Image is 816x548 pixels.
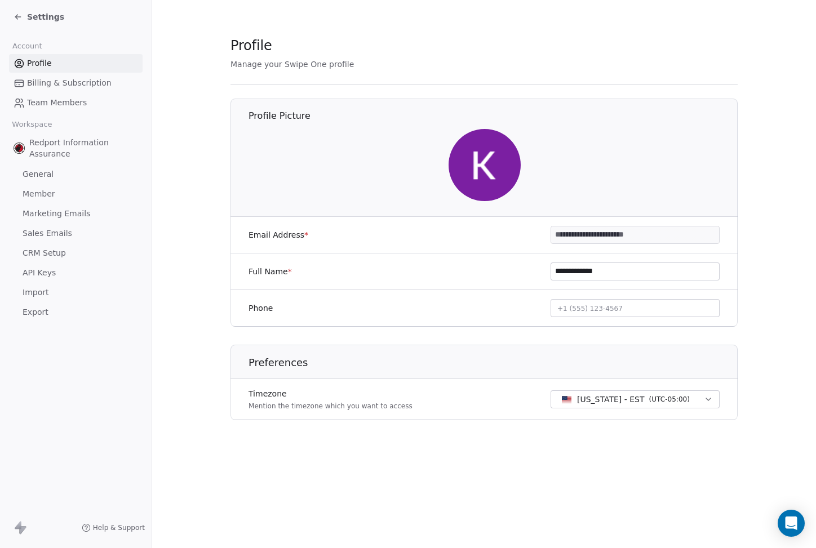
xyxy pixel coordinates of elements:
[778,510,805,537] div: Open Intercom Messenger
[557,305,623,313] span: +1 (555) 123-4567
[14,142,25,154] img: Redport_hacker_head.png
[93,523,145,532] span: Help & Support
[14,11,64,23] a: Settings
[82,523,145,532] a: Help & Support
[9,264,143,282] a: API Keys
[29,137,138,159] span: Redport Information Assurance
[9,93,143,112] a: Team Members
[9,74,143,92] a: Billing & Subscription
[9,165,143,184] a: General
[249,229,308,240] label: Email Address
[249,302,273,314] label: Phone
[577,394,645,405] span: [US_STATE] - EST
[23,168,54,180] span: General
[249,388,413,399] label: Timezone
[449,129,521,201] img: j_YE-QDp4I0iTvbrYMHXbHKycErBXNSNUkGUw74w4S0
[9,185,143,203] a: Member
[230,37,272,54] span: Profile
[9,54,143,73] a: Profile
[23,208,90,220] span: Marketing Emails
[27,57,52,69] span: Profile
[249,356,738,369] h1: Preferences
[23,188,55,200] span: Member
[649,394,690,404] span: ( UTC-05:00 )
[9,224,143,243] a: Sales Emails
[23,228,72,239] span: Sales Emails
[23,247,66,259] span: CRM Setup
[249,110,738,122] h1: Profile Picture
[9,303,143,322] a: Export
[27,11,64,23] span: Settings
[249,266,292,277] label: Full Name
[7,38,47,55] span: Account
[27,97,87,109] span: Team Members
[7,116,57,133] span: Workspace
[27,77,112,89] span: Billing & Subscription
[23,267,56,279] span: API Keys
[23,287,48,298] span: Import
[9,283,143,302] a: Import
[551,299,720,317] button: +1 (555) 123-4567
[249,402,413,411] p: Mention the timezone which you want to access
[9,244,143,262] a: CRM Setup
[551,390,720,408] button: [US_STATE] - EST(UTC-05:00)
[9,204,143,223] a: Marketing Emails
[230,60,354,69] span: Manage your Swipe One profile
[23,306,48,318] span: Export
